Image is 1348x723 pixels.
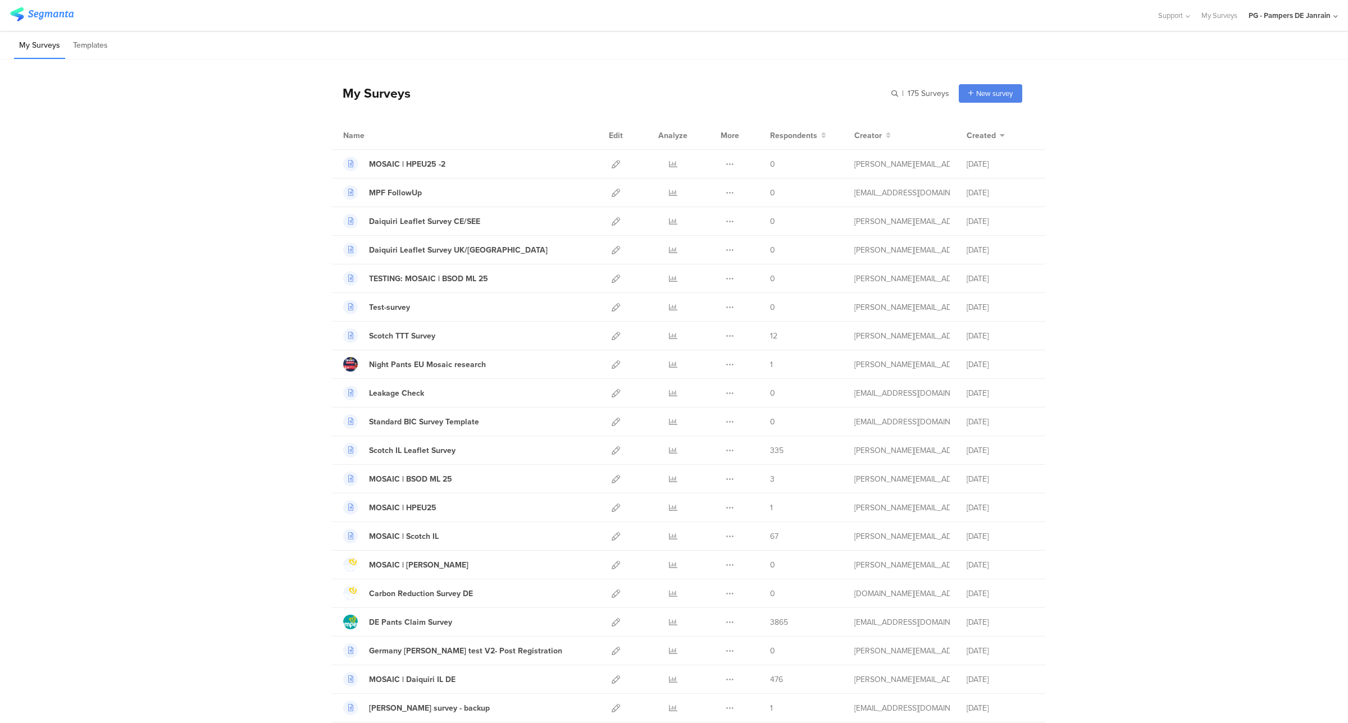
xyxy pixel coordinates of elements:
div: fritz.t@pg.com [854,301,950,313]
div: elteraifi.ae@pg.com [854,588,950,600]
div: [DATE] [967,645,1034,657]
div: papavarnavas.g@pg.com [854,702,950,714]
span: 67 [770,530,778,542]
div: fritz.t@pg.com [854,330,950,342]
a: Daiquiri Leaflet Survey CE/SEE [343,214,480,228]
span: 0 [770,187,775,199]
div: Name [343,130,411,141]
div: [DATE] [967,445,1034,456]
a: MOSAIC | HPEU25 -2 [343,157,445,171]
div: Edit [604,121,628,149]
div: khandelwal.k@pg.com [854,645,950,657]
div: Nina survey - backup [369,702,490,714]
a: MOSAIC | Scotch IL [343,529,439,543]
div: [DATE] [967,187,1034,199]
a: MOSAIC | BSOD ML 25 [343,472,452,486]
span: Support [1158,10,1183,21]
span: New survey [976,88,1013,99]
div: [DATE] [967,216,1034,227]
span: 0 [770,387,775,399]
div: [DATE] [967,502,1034,514]
span: 0 [770,301,775,313]
span: 0 [770,559,775,571]
div: Daiquiri Leaflet Survey UK/Iberia [369,244,548,256]
a: MPF FollowUp [343,185,422,200]
a: Carbon Reduction Survey DE [343,586,473,601]
button: Created [967,130,1005,141]
div: More [718,121,742,149]
div: fritz.t@pg.com [854,244,950,256]
div: [DATE] [967,702,1034,714]
div: Test-survey [369,301,410,313]
span: 175 Surveys [908,88,949,99]
div: [DATE] [967,330,1034,342]
div: fritz.t@pg.com [854,502,950,514]
div: [DATE] [967,530,1034,542]
div: DE Pants Claim Survey [369,616,452,628]
li: Templates [68,33,113,59]
div: TESTING: MOSAIC | BSOD ML 25 [369,273,488,285]
div: Scotch TTT Survey [369,330,435,342]
span: 0 [770,588,775,600]
div: Germany Nina test V2- Post Registration [369,645,562,657]
span: Respondents [770,130,817,141]
div: My Surveys [331,84,411,103]
div: Carbon Reduction Survey DE [369,588,473,600]
div: fritz.t@pg.com [854,445,950,456]
div: Night Pants EU Mosaic research [369,359,486,370]
div: alves.dp@pg.com [854,359,950,370]
div: MOSAIC | Scotch IL [369,530,439,542]
div: [DATE] [967,674,1034,685]
img: segmanta logo [10,7,74,21]
span: 1 [770,702,773,714]
span: | [900,88,905,99]
div: [DATE] [967,559,1034,571]
li: My Surveys [14,33,65,59]
a: Scotch TTT Survey [343,328,435,343]
span: 0 [770,645,775,657]
div: Scotch IL Leaflet Survey [369,445,456,456]
button: Creator [854,130,891,141]
span: 0 [770,416,775,428]
span: 0 [770,273,775,285]
div: fritz.t@pg.com [854,559,950,571]
span: Creator [854,130,882,141]
div: MOSAIC | HPEU25 [369,502,436,514]
div: fritz.t@pg.com [854,273,950,285]
a: Scotch IL Leaflet Survey [343,443,456,457]
span: 0 [770,216,775,227]
div: MPF FollowUp [369,187,422,199]
span: 12 [770,330,777,342]
a: MOSAIC | Daiquiri IL DE [343,672,456,687]
div: MOSAIC | Santiago PIPO [369,559,468,571]
button: Respondents [770,130,826,141]
span: 335 [770,445,784,456]
a: MOSAIC | HPEU25 [343,500,436,515]
div: [DATE] [967,616,1034,628]
div: fritz.t@pg.com [854,530,950,542]
div: Standard BIC Survey Template [369,416,479,428]
div: [DATE] [967,359,1034,370]
a: Leakage Check [343,386,424,400]
a: TESTING: MOSAIC | BSOD ML 25 [343,271,488,286]
a: Test-survey [343,300,410,314]
div: [DATE] [967,273,1034,285]
span: 0 [770,158,775,170]
div: burcak.b.1@pg.com [854,387,950,399]
a: MOSAIC | [PERSON_NAME] [343,557,468,572]
div: [DATE] [967,387,1034,399]
span: 1 [770,502,773,514]
div: burcak.b.1@pg.com [854,416,950,428]
div: [DATE] [967,158,1034,170]
div: [DATE] [967,416,1034,428]
div: laporta.a@pg.com [854,674,950,685]
div: burcak.b.1@pg.com [854,616,950,628]
div: PG - Pampers DE Janrain [1249,10,1331,21]
div: fritz.t@pg.com [854,216,950,227]
div: MOSAIC | BSOD ML 25 [369,473,452,485]
div: Daiquiri Leaflet Survey CE/SEE [369,216,480,227]
a: Daiquiri Leaflet Survey UK/[GEOGRAPHIC_DATA] [343,242,548,257]
a: DE Pants Claim Survey [343,615,452,629]
a: Night Pants EU Mosaic research [343,357,486,372]
div: [DATE] [967,588,1034,600]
